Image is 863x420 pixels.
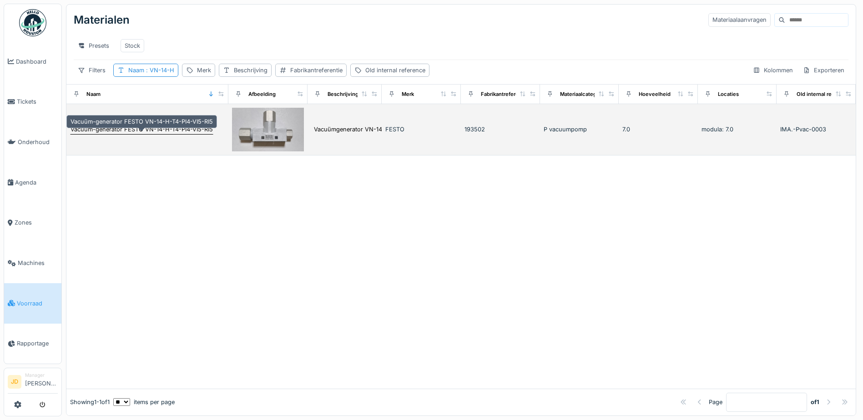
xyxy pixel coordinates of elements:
div: Vacuümgenerator VN-14-H-T4-P14VI5-RI5 Van IMA -... [314,125,466,134]
a: Voorraad [4,283,61,324]
span: modula: 7.0 [702,126,733,133]
a: Machines [4,243,61,283]
div: Fabrikantreferentie [481,90,528,98]
div: Page [709,398,722,406]
a: JD Manager[PERSON_NAME] [8,372,58,394]
div: Merk [402,90,414,98]
a: Dashboard [4,41,61,82]
div: Materiaalaanvragen [708,13,771,26]
div: Fabrikantreferentie [290,66,343,75]
div: FESTO [385,125,457,134]
div: Beschrijving [328,90,358,98]
span: Tickets [17,97,58,106]
div: 193502 [464,125,536,134]
div: Manager [25,372,58,379]
span: Dashboard [16,57,58,66]
div: Vacuüm-generator FESTO VN-14-H-T4-PI4-VI5-RI5 [71,125,213,134]
div: Naam [86,90,101,98]
span: Onderhoud [18,138,58,146]
a: Agenda [4,162,61,203]
a: Tickets [4,82,61,122]
div: Showing 1 - 1 of 1 [70,398,110,406]
div: Naam [128,66,174,75]
span: : VN-14-H [144,67,174,74]
strong: of 1 [811,398,819,406]
div: 7.0 [622,125,694,134]
div: Merk [197,66,211,75]
span: Machines [18,259,58,267]
div: Kolommen [749,64,797,77]
span: Agenda [15,178,58,187]
img: Badge_color-CXgf-gQk.svg [19,9,46,36]
div: Materiaalcategorie [560,90,606,98]
li: JD [8,375,21,389]
div: Hoeveelheid [639,90,671,98]
div: Old internal reference [365,66,425,75]
a: Rapportage [4,324,61,364]
div: items per page [113,398,175,406]
img: Vacuüm-generator FESTO VN-14-H-T4-PI4-VI5-RI5 [232,108,304,152]
a: Zones [4,203,61,243]
div: Locaties [718,90,739,98]
div: Beschrijving [234,66,267,75]
span: Rapportage [17,339,58,348]
span: Zones [15,218,58,227]
div: IMA.-Pvac-0003 [780,125,852,134]
div: Vacuüm-generator FESTO VN-14-H-T4-PI4-VI5-RI5 [66,115,217,128]
div: Old internal reference [797,90,851,98]
div: Presets [74,39,113,52]
div: Filters [74,64,110,77]
a: Onderhoud [4,122,61,162]
li: [PERSON_NAME] [25,372,58,391]
div: Afbeelding [248,90,276,98]
div: Exporteren [799,64,848,77]
div: P vacuumpomp [544,125,616,134]
div: Stock [125,41,140,50]
div: Materialen [74,8,130,32]
span: Voorraad [17,299,58,308]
